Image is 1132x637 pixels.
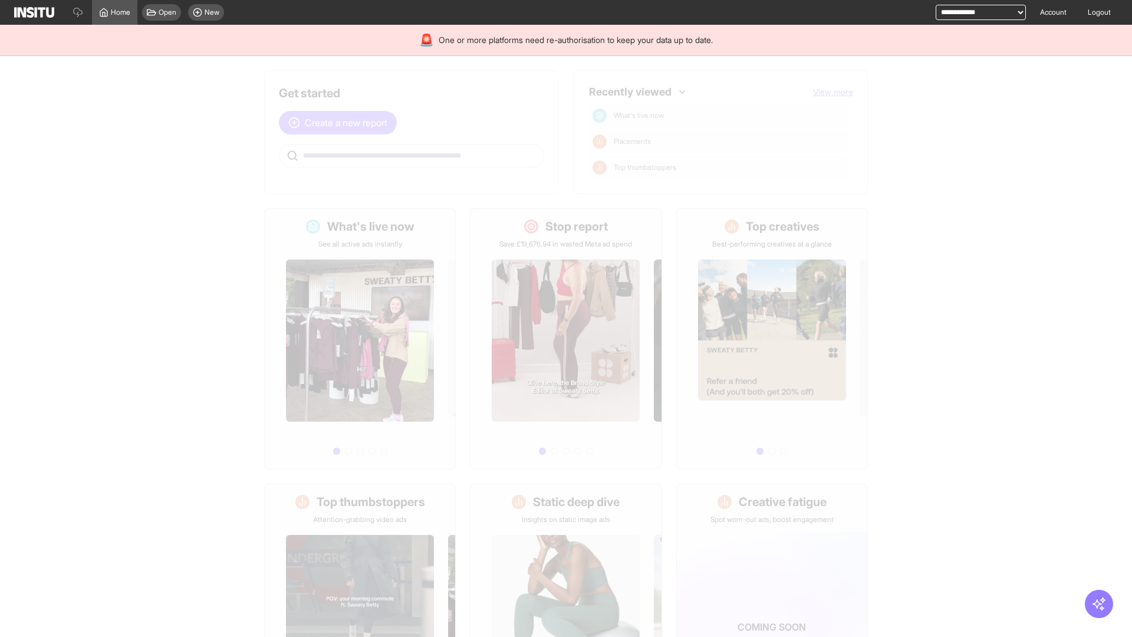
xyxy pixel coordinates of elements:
img: Logo [14,7,54,18]
span: Home [111,8,130,17]
span: New [205,8,219,17]
span: Open [159,8,176,17]
span: One or more platforms need re-authorisation to keep your data up to date. [439,34,713,46]
div: 🚨 [419,32,434,48]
